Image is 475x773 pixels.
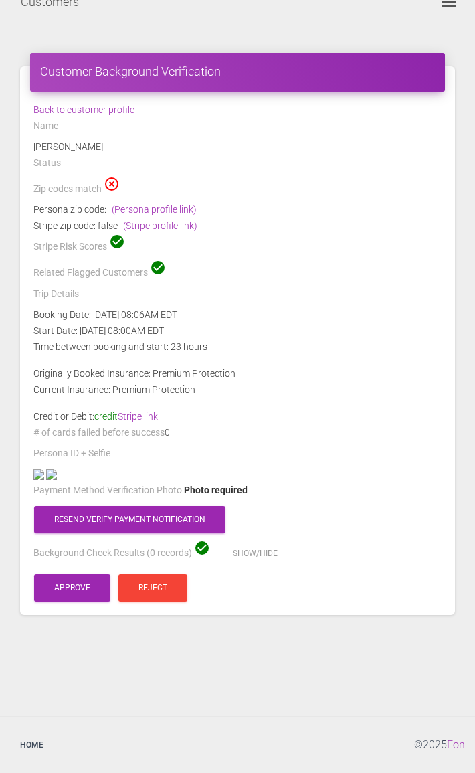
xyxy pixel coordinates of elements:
[150,260,166,276] span: check_circle
[23,424,452,445] div: 0
[23,339,452,355] div: Time between booking and start: 23 hours
[104,176,120,192] span: highlight_off
[33,218,442,234] div: Stripe zip code: false
[23,408,452,424] div: Credit or Debit:
[118,411,158,422] a: Stripe link
[112,204,197,215] a: (Persona profile link)
[33,240,107,254] label: Stripe Risk Scores
[194,540,210,556] span: check_circle
[118,574,187,602] button: Reject
[109,234,125,250] span: check_circle
[10,727,54,763] a: Home
[213,540,298,568] button: Show/Hide
[23,365,452,381] div: Originally Booked Insurance: Premium Protection
[46,469,57,480] img: 32f34e-legacy-shared-us-central1%2Fselfiefile%2Fimage%2F977162628%2Fshrine_processed%2Ff64f6c4002...
[33,426,165,440] label: # of cards failed before success
[33,447,110,460] label: Persona ID + Selfie
[33,183,102,196] label: Zip codes match
[123,220,197,231] a: (Stripe profile link)
[33,547,192,560] label: Background Check Results (0 records)
[40,63,435,80] h4: Customer Background Verification
[34,506,225,533] button: Resend verify payment notification
[414,727,465,763] div: © 2025
[184,485,248,495] span: Photo required
[33,288,79,301] label: Trip Details
[447,738,465,751] a: Eon
[33,120,58,133] label: Name
[23,381,452,398] div: Current Insurance: Premium Protection
[23,307,452,323] div: Booking Date: [DATE] 08:06AM EDT
[33,469,44,480] img: positive-dl-front-photo.jpg
[33,266,148,280] label: Related Flagged Customers
[34,574,110,602] button: Approve
[94,411,158,422] span: credit
[33,104,134,115] a: Back to customer profile
[23,323,452,339] div: Start Date: [DATE] 08:00AM EDT
[33,484,182,497] label: Payment Method Verification Photo
[33,157,61,170] label: Status
[33,201,442,218] div: Persona zip code:
[23,139,452,155] div: [PERSON_NAME]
